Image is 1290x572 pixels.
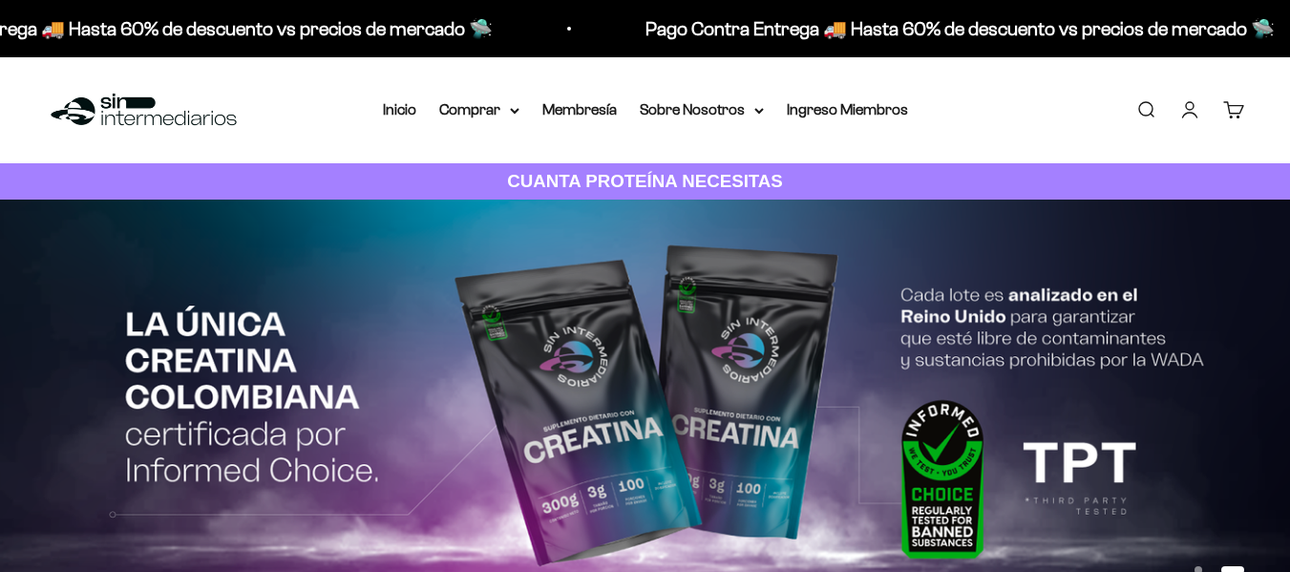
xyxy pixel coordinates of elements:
summary: Sobre Nosotros [640,97,764,122]
p: Pago Contra Entrega 🚚 Hasta 60% de descuento vs precios de mercado 🛸 [644,13,1273,44]
summary: Comprar [439,97,519,122]
a: Inicio [383,101,416,117]
a: Ingreso Miembros [787,101,908,117]
strong: CUANTA PROTEÍNA NECESITAS [507,171,783,191]
a: Membresía [542,101,617,117]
